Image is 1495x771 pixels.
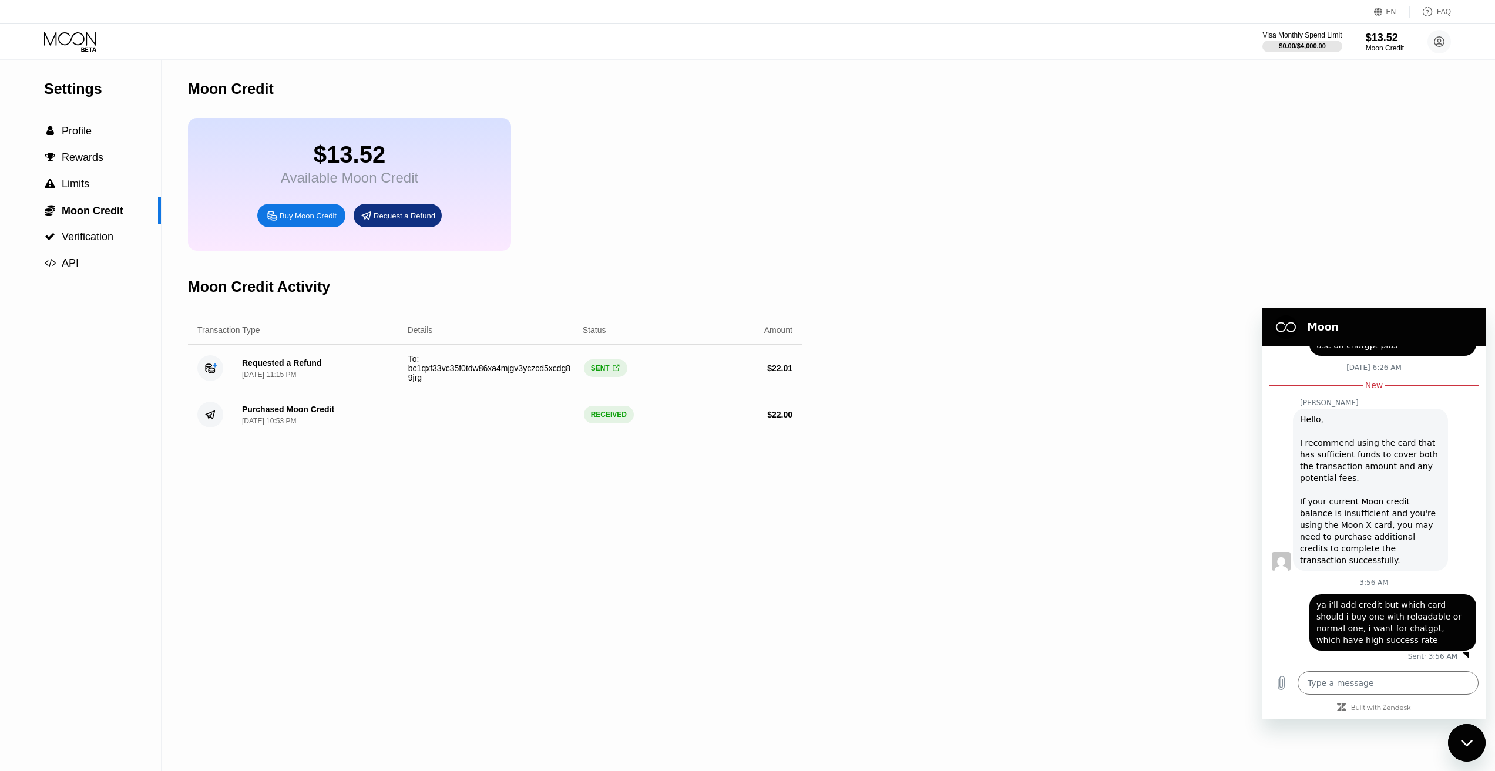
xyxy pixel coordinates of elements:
div: Moon Credit [188,80,274,97]
span: Moon Credit [62,205,123,217]
div: Buy Moon Credit [257,204,345,227]
iframe: Button to launch messaging window, conversation in progress [1448,724,1486,762]
iframe: Messaging window [1262,308,1486,719]
div: Available Moon Credit [281,170,418,186]
div: Visa Monthly Spend Limit$0.00/$4,000.00 [1262,31,1342,52]
div: Moon Credit [1366,44,1404,52]
span:  [45,204,55,216]
div: FAQ [1410,6,1451,18]
div: $13.52 [281,142,418,168]
div: $13.52Moon Credit [1366,32,1404,52]
div: Request a Refund [354,204,442,227]
div:  [44,179,56,189]
span:  [45,152,55,163]
div: EN [1374,6,1410,18]
div:  [44,258,56,268]
span:  [45,231,55,242]
div: Request a Refund [374,211,435,221]
div: Status [583,325,606,335]
div: Buy Moon Credit [280,211,337,221]
div: Transaction Type [197,325,260,335]
span: To: bc1qxf33vc35f0tdw86xa4mjgv3yczcd5xcdg89jrg [408,354,570,382]
div: [DATE] 10:53 PM [242,417,296,425]
span: Verification [62,231,113,243]
div: [DATE] 11:15 PM [242,371,296,379]
div: EN [1386,8,1396,16]
span:  [46,126,54,136]
span:  [45,258,56,268]
div: Requested a Refund [242,358,321,368]
div:  [44,152,56,163]
div: Amount [764,325,792,335]
div: Details [408,325,433,335]
div:  [44,204,56,216]
div: $ 22.00 [767,410,792,419]
span:  [45,179,55,189]
span:  [613,364,619,373]
div: $0.00 / $4,000.00 [1279,42,1326,49]
div: Moon Credit Activity [188,278,330,295]
div: FAQ [1437,8,1451,16]
div: SENT [584,359,627,377]
div:  [612,364,620,373]
span: Rewards [62,151,103,163]
span: Profile [62,125,92,137]
div:  [44,126,56,136]
div: $ 22.01 [767,363,792,373]
span: API [62,257,79,269]
span: Limits [62,178,89,190]
div:  [44,231,56,242]
div: Settings [44,80,161,97]
div: RECEIVED [584,406,634,423]
div: $13.52 [1366,32,1404,44]
div: Visa Monthly Spend Limit [1262,31,1342,39]
div: Purchased Moon Credit [242,405,334,414]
